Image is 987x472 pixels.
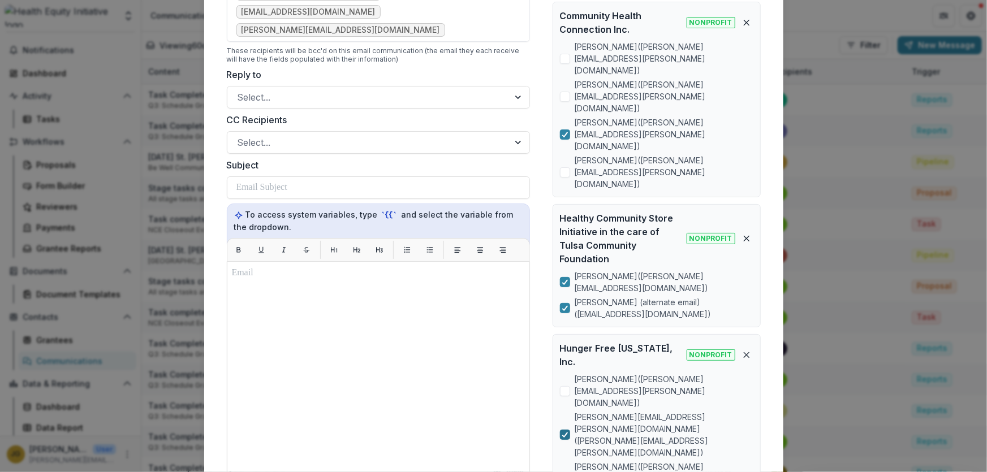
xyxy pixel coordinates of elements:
button: Remove organization [740,348,753,362]
span: Nonprofit [687,349,735,361]
p: [PERSON_NAME] ( [PERSON_NAME][EMAIL_ADDRESS][PERSON_NAME][DOMAIN_NAME] ) [575,116,753,152]
p: [PERSON_NAME] ( [PERSON_NAME][EMAIL_ADDRESS][PERSON_NAME][DOMAIN_NAME] ) [575,154,753,190]
p: [PERSON_NAME] ( [PERSON_NAME][EMAIL_ADDRESS][DOMAIN_NAME] ) [575,270,753,294]
label: Subject [227,158,523,172]
label: Reply to [227,68,523,81]
div: These recipients will be bcc'd on this email communication (the email they each receive will have... [227,46,530,63]
button: H3 [370,241,389,259]
button: Remove organization [740,232,753,245]
button: H2 [348,241,366,259]
code: `{{` [380,209,399,221]
p: [PERSON_NAME][EMAIL_ADDRESS][PERSON_NAME][DOMAIN_NAME] ( [PERSON_NAME][EMAIL_ADDRESS][PERSON_NAME... [575,411,753,458]
button: Align left [449,241,467,259]
span: [PERSON_NAME][EMAIL_ADDRESS][DOMAIN_NAME] [242,25,440,35]
button: Bold [230,241,248,259]
button: Align center [471,241,489,259]
button: Remove organization [740,16,753,29]
button: H1 [325,241,343,259]
p: Hunger Free [US_STATE], Inc. [560,341,682,369]
p: [PERSON_NAME] ( [PERSON_NAME][EMAIL_ADDRESS][PERSON_NAME][DOMAIN_NAME] ) [575,79,753,114]
button: Italic [275,241,293,259]
p: [PERSON_NAME] ( [PERSON_NAME][EMAIL_ADDRESS][PERSON_NAME][DOMAIN_NAME] ) [575,41,753,76]
label: CC Recipients [227,113,523,127]
span: [EMAIL_ADDRESS][DOMAIN_NAME] [242,7,376,17]
p: [PERSON_NAME] ( [PERSON_NAME][EMAIL_ADDRESS][PERSON_NAME][DOMAIN_NAME] ) [575,373,753,409]
button: List [421,241,439,259]
p: [PERSON_NAME] (alternate email) ( [EMAIL_ADDRESS][DOMAIN_NAME] ) [575,296,753,320]
button: Underline [252,241,270,259]
button: Strikethrough [298,241,316,259]
p: Community Health Connection Inc. [560,9,682,36]
span: Nonprofit [687,17,735,28]
p: To access system variables, type and select the variable from the dropdown. [234,209,523,233]
button: List [398,241,416,259]
span: Nonprofit [687,233,735,244]
p: Healthy Community Store Initiative in the care of Tulsa Community Foundation [560,211,682,266]
button: Align right [494,241,512,259]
